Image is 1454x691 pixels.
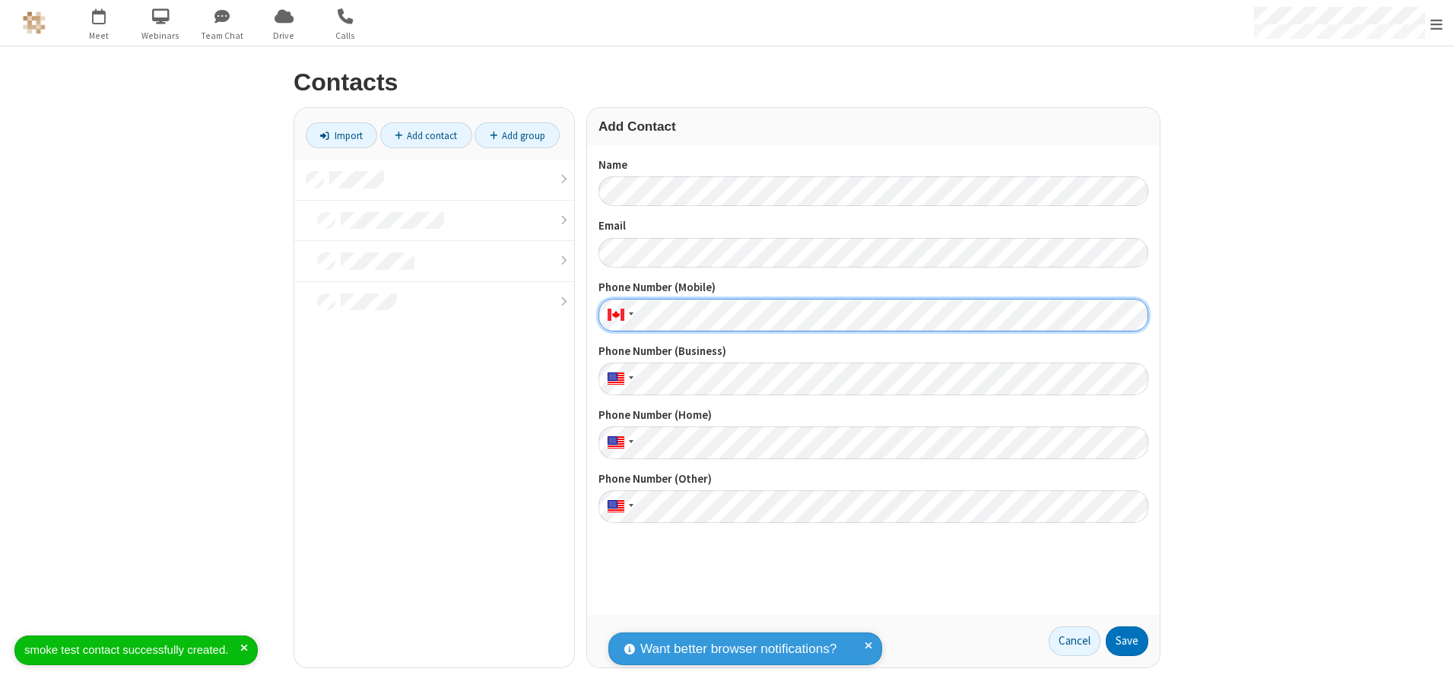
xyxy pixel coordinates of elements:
[598,490,638,523] div: United States: + 1
[380,122,472,148] a: Add contact
[598,299,638,331] div: Canada: + 1
[598,471,1148,488] label: Phone Number (Other)
[598,343,1148,360] label: Phone Number (Business)
[71,29,128,43] span: Meet
[132,29,189,43] span: Webinars
[598,217,1148,235] label: Email
[24,642,240,659] div: smoke test contact successfully created.
[1049,626,1100,657] a: Cancel
[294,69,1160,96] h2: Contacts
[598,407,1148,424] label: Phone Number (Home)
[598,279,1148,296] label: Phone Number (Mobile)
[598,426,638,459] div: United States: + 1
[598,363,638,395] div: United States: + 1
[306,122,377,148] a: Import
[598,157,1148,174] label: Name
[598,119,1148,134] h3: Add Contact
[1106,626,1148,657] button: Save
[475,122,560,148] a: Add group
[23,11,46,34] img: QA Selenium DO NOT DELETE OR CHANGE
[317,29,374,43] span: Calls
[256,29,313,43] span: Drive
[194,29,251,43] span: Team Chat
[640,639,837,659] span: Want better browser notifications?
